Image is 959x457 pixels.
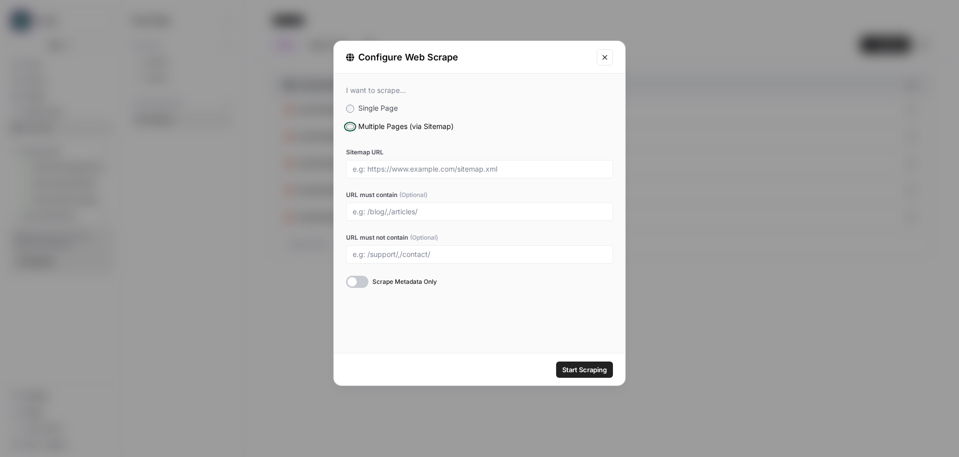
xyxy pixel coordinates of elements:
[346,124,354,129] input: Multiple Pages (via Sitemap)
[399,190,427,200] span: (Optional)
[597,49,613,66] button: Close modal
[562,365,607,375] span: Start Scraping
[346,148,613,157] label: Sitemap URL
[346,105,354,113] input: Single Page
[358,104,398,112] span: Single Page
[353,165,606,174] input: e.g: https://www.example.com/sitemap.xml
[410,233,438,242] span: (Optional)
[346,50,591,64] div: Configure Web Scrape
[358,122,454,130] span: Multiple Pages (via Sitemap)
[346,86,613,95] div: I want to scrape...
[353,250,606,259] input: e.g: /support/,/contact/
[372,277,437,286] span: Scrape Metadata Only
[346,233,613,242] label: URL must not contain
[556,362,613,378] button: Start Scraping
[353,207,606,216] input: e.g: /blog/,/articles/
[346,190,613,200] label: URL must contain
